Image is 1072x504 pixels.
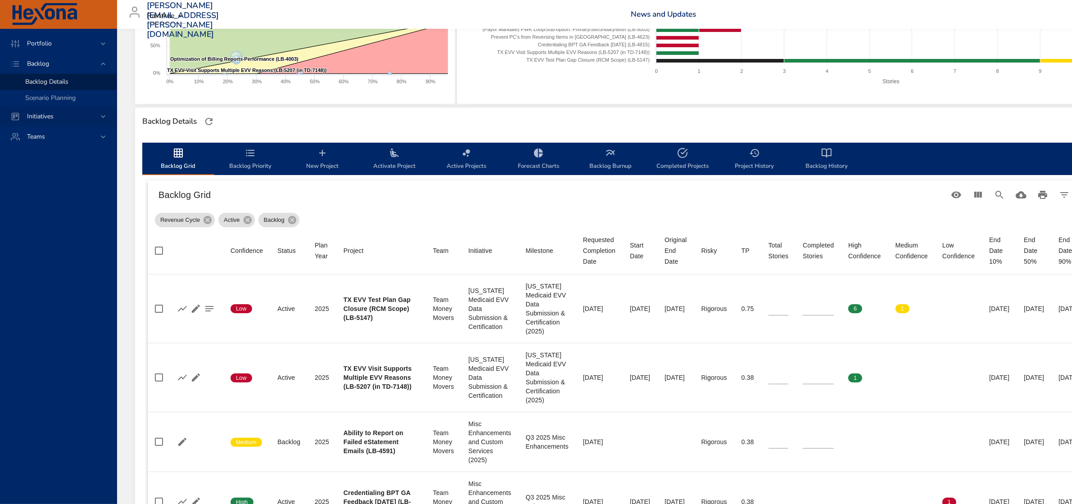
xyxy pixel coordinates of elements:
[433,364,454,391] div: Team Money Movers
[468,245,492,256] div: Sort
[526,245,569,256] span: Milestone
[526,245,553,256] div: Sort
[166,79,173,84] text: 0%
[989,373,1009,382] div: [DATE]
[167,67,327,73] text: TX EVV Visit Supports Multiple EVV Reasons (LB-5207 (in TD-7148))
[140,114,199,129] div: Backlog Details
[158,188,945,202] h6: Backlog Grid
[630,240,650,261] div: Start Date
[155,213,215,227] div: Revenue Cycle
[368,79,378,84] text: 70%
[468,419,511,464] div: Misc Enhancements and Custom Services (2025)
[425,79,435,84] text: 90%
[652,148,713,171] span: Completed Projects
[344,245,419,256] span: Project
[315,437,329,446] div: 2025
[701,245,727,256] span: Risky
[630,304,650,313] div: [DATE]
[740,68,743,74] text: 2
[508,148,569,171] span: Forecast Charts
[310,79,320,84] text: 50%
[783,68,786,74] text: 3
[231,438,262,446] span: Medium
[202,115,216,128] button: Refresh Page
[848,240,881,261] div: Sort
[724,148,785,171] span: Project History
[769,240,789,261] div: Sort
[911,68,914,74] text: 6
[848,240,881,261] div: High Confidence
[989,234,1009,267] div: End Date 10%
[583,234,615,267] div: Requested Completion Date
[483,27,650,32] text: (Payor Mandate) PWK Loop/Sub-option: Primary/Secondary/Both (LB-5003)
[583,437,615,446] div: [DATE]
[526,245,553,256] div: Milestone
[20,112,61,121] span: Initiatives
[277,245,296,256] div: Status
[433,295,454,322] div: Team Money Movers
[942,374,956,382] span: 0
[868,68,871,74] text: 5
[803,240,834,261] div: Completed Stories
[583,234,615,267] div: Sort
[252,79,262,84] text: 30%
[150,43,160,48] text: 50%
[848,305,862,313] span: 6
[665,373,687,382] div: [DATE]
[526,351,569,405] div: [US_STATE] Medicaid EVV Data Submission & Certification (2025)
[942,240,975,261] div: Sort
[665,234,687,267] div: Original End Date
[526,433,569,451] div: Q3 2025 Misc Enhancements
[526,282,569,336] div: [US_STATE] Medicaid EVV Data Submission & Certification (2025)
[231,305,252,313] span: Low
[203,302,216,315] button: Project Notes
[277,437,300,446] div: Backlog
[277,245,296,256] div: Sort
[231,245,263,256] div: Sort
[344,429,403,454] b: Ability to Report on Failed eStatement Emails (LB-4591)
[896,305,909,313] span: 1
[189,302,203,315] button: Edit Project Details
[258,213,299,227] div: Backlog
[701,437,727,446] div: Rigorous
[433,428,454,455] div: Team Money Movers
[433,245,449,256] div: Team
[315,304,329,313] div: 2025
[1010,184,1032,206] button: Download CSV
[989,184,1010,206] button: Search
[942,240,975,261] span: Low Confidence
[580,148,641,171] span: Backlog Burnup
[468,355,511,400] div: [US_STATE] Medicaid EVV Data Submission & Certification
[491,34,650,40] text: Prevent PC's from Reversing Items in [GEOGRAPHIC_DATA] (LB-4623)
[526,57,650,63] text: TX EVV Test Plan Gap Closure (RCM Scope) (LB-5147)
[147,9,185,23] div: Raintree
[25,77,68,86] span: Backlog Details
[155,216,205,225] span: Revenue Cycle
[665,234,687,267] div: Sort
[631,9,697,19] a: News and Updates
[176,302,189,315] button: Show Burnup
[967,184,989,206] button: View Columns
[996,68,999,74] text: 8
[742,245,754,256] span: TP
[277,245,300,256] span: Status
[989,304,1009,313] div: [DATE]
[292,148,353,171] span: New Project
[468,245,511,256] span: Initiative
[882,78,899,85] text: Stories
[220,148,281,171] span: Backlog Priority
[153,70,160,76] text: 0%
[630,240,650,261] div: Sort
[848,374,862,382] span: 1
[170,56,299,62] text: Optimization of Billing Reports Performance (LB-4003)
[497,49,650,55] text: TX EVV Visit Supports Multiple EVV Reasons (LB-5207 (in TD-7148))
[231,245,263,256] span: Confidence
[25,94,76,102] span: Scenario Planning
[942,305,956,313] span: 0
[223,79,233,84] text: 20%
[1024,234,1044,267] div: End Date 50%
[655,68,658,74] text: 0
